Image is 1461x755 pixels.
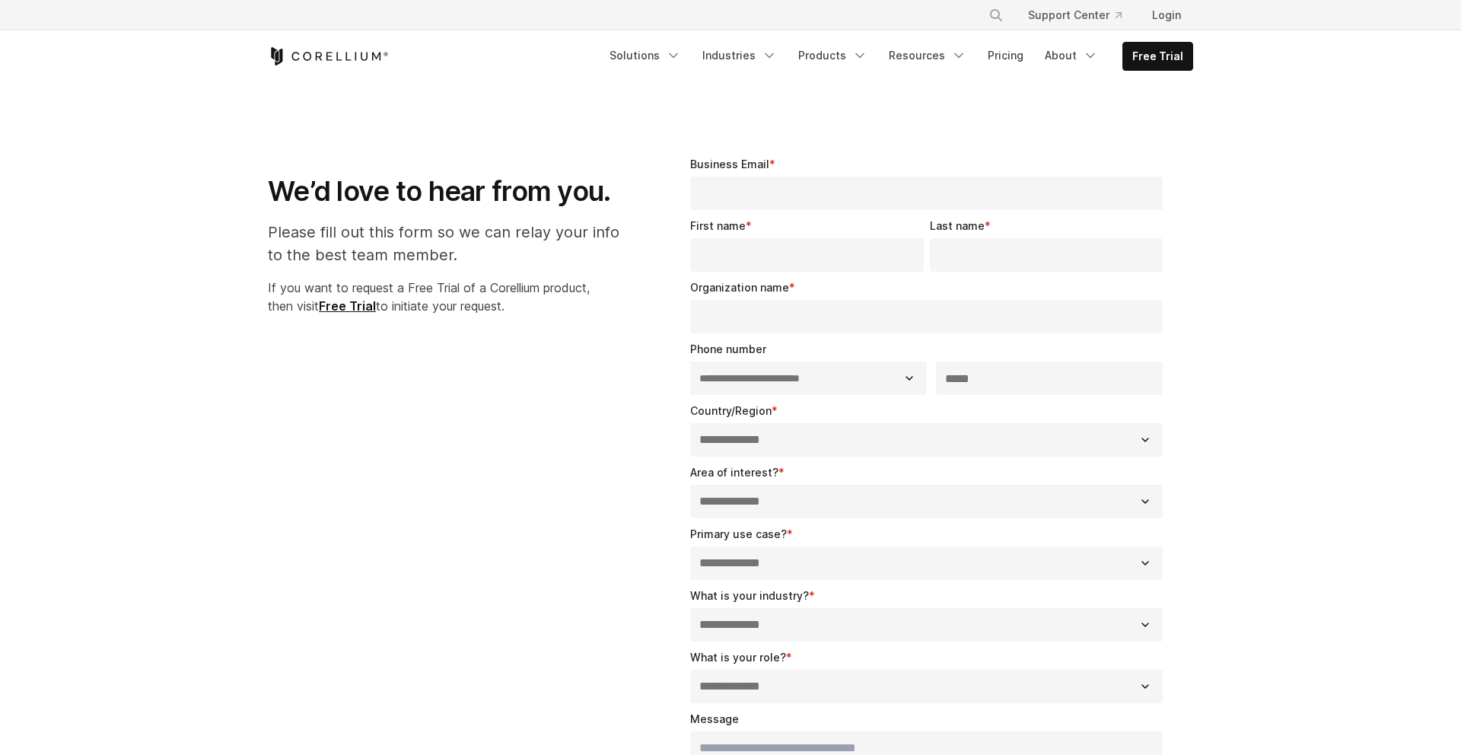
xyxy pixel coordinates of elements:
span: Organization name [690,281,789,294]
div: Navigation Menu [970,2,1193,29]
span: What is your industry? [690,589,809,602]
div: Navigation Menu [600,42,1193,71]
span: Country/Region [690,404,772,417]
a: Corellium Home [268,47,389,65]
span: Last name [930,219,985,232]
a: Products [789,42,877,69]
p: Please fill out this form so we can relay your info to the best team member. [268,221,635,266]
h1: We’d love to hear from you. [268,174,635,209]
a: Solutions [600,42,690,69]
span: Area of interest? [690,466,778,479]
a: About [1036,42,1107,69]
span: First name [690,219,746,232]
a: Free Trial [319,298,376,314]
a: Free Trial [1123,43,1192,70]
a: Login [1140,2,1193,29]
span: Primary use case? [690,527,787,540]
button: Search [982,2,1010,29]
span: Phone number [690,342,766,355]
p: If you want to request a Free Trial of a Corellium product, then visit to initiate your request. [268,279,635,315]
span: What is your role? [690,651,786,664]
a: Industries [693,42,786,69]
a: Support Center [1016,2,1134,29]
span: Business Email [690,158,769,170]
span: Message [690,712,739,725]
a: Pricing [979,42,1033,69]
a: Resources [880,42,976,69]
